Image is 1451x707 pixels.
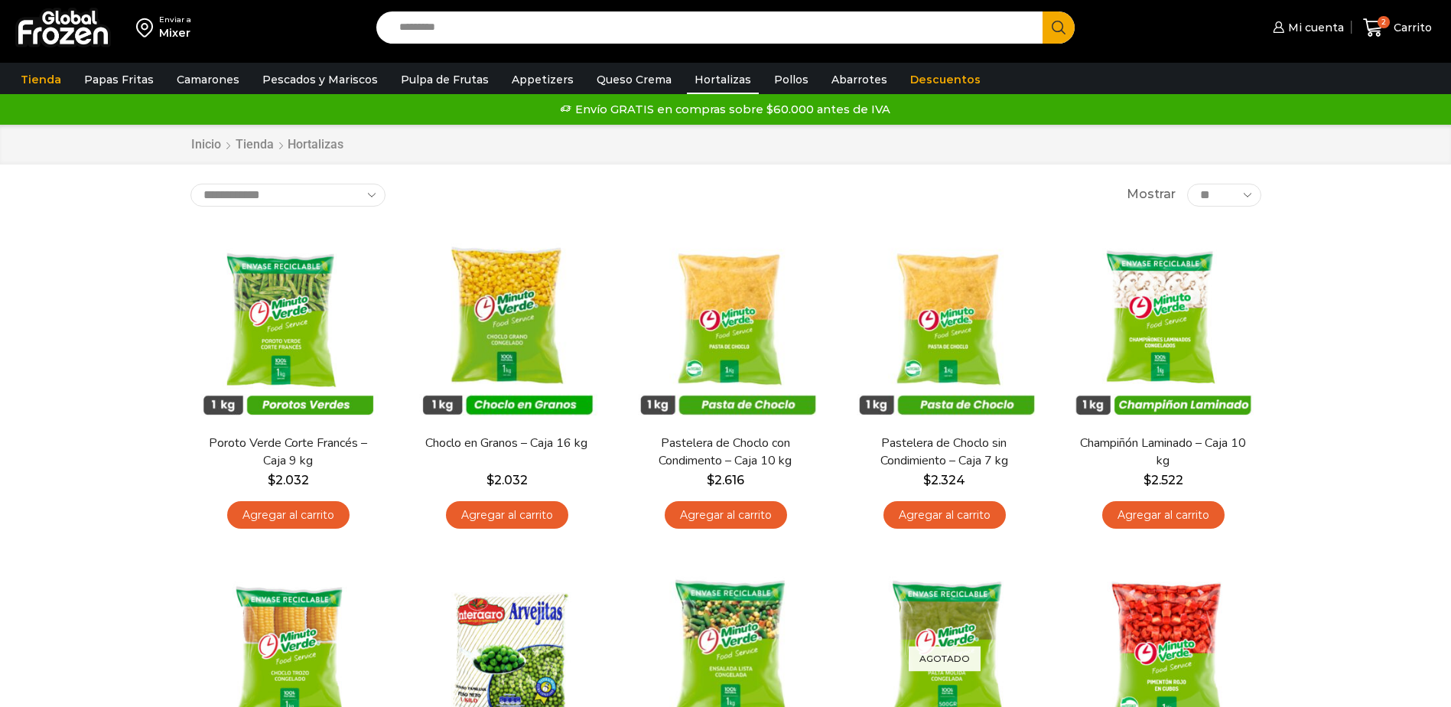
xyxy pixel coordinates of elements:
bdi: 2.324 [923,473,965,487]
div: Enviar a [159,15,191,25]
a: Pastelera de Choclo con Condimento – Caja 10 kg [637,435,813,470]
a: Descuentos [903,65,988,94]
a: Champiñón Laminado – Caja 10 kg [1075,435,1251,470]
a: Pescados y Mariscos [255,65,386,94]
a: Agregar al carrito: “Choclo en Granos - Caja 16 kg” [446,501,568,529]
a: Hortalizas [687,65,759,94]
a: Tienda [235,136,275,154]
a: Agregar al carrito: “Pastelera de Choclo con Condimento - Caja 10 kg” [665,501,787,529]
a: Choclo en Granos – Caja 16 kg [418,435,594,452]
nav: Breadcrumb [190,136,343,154]
span: $ [923,473,931,487]
span: Carrito [1390,20,1432,35]
select: Pedido de la tienda [190,184,386,207]
span: $ [268,473,275,487]
a: Pollos [766,65,816,94]
bdi: 2.616 [707,473,744,487]
bdi: 2.032 [486,473,528,487]
a: Camarones [169,65,247,94]
span: Mostrar [1127,186,1176,204]
a: Agregar al carrito: “Poroto Verde Corte Francés - Caja 9 kg” [227,501,350,529]
a: Queso Crema [589,65,679,94]
span: 2 [1378,16,1390,28]
a: Agregar al carrito: “Pastelera de Choclo sin Condimiento - Caja 7 kg” [883,501,1006,529]
div: Mixer [159,25,191,41]
a: Mi cuenta [1269,12,1344,43]
a: Agregar al carrito: “Champiñón Laminado - Caja 10 kg” [1102,501,1225,529]
span: $ [707,473,714,487]
a: 2 Carrito [1359,10,1436,46]
a: Inicio [190,136,222,154]
h1: Hortalizas [288,137,343,151]
a: Poroto Verde Corte Francés – Caja 9 kg [200,435,376,470]
a: Pulpa de Frutas [393,65,496,94]
button: Search button [1043,11,1075,44]
bdi: 2.522 [1144,473,1183,487]
p: Agotado [909,647,981,672]
img: address-field-icon.svg [136,15,159,41]
a: Papas Fritas [76,65,161,94]
a: Pastelera de Choclo sin Condimiento – Caja 7 kg [856,435,1032,470]
span: $ [486,473,494,487]
a: Abarrotes [824,65,895,94]
a: Appetizers [504,65,581,94]
span: Mi cuenta [1284,20,1344,35]
span: $ [1144,473,1151,487]
bdi: 2.032 [268,473,309,487]
a: Tienda [13,65,69,94]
